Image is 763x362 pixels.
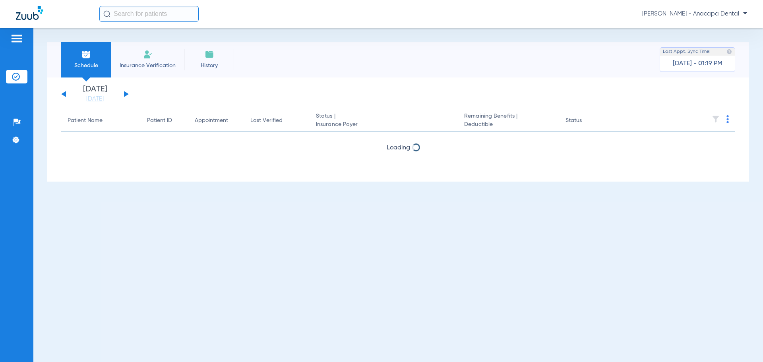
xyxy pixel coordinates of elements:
[143,50,153,59] img: Manual Insurance Verification
[205,50,214,59] img: History
[147,116,182,125] div: Patient ID
[387,145,410,151] span: Loading
[81,50,91,59] img: Schedule
[117,62,178,70] span: Insurance Verification
[726,115,729,123] img: group-dot-blue.svg
[99,6,199,22] input: Search for patients
[16,6,43,20] img: Zuub Logo
[663,48,711,56] span: Last Appt. Sync Time:
[464,120,552,129] span: Deductible
[642,10,747,18] span: [PERSON_NAME] - Anacapa Dental
[147,116,172,125] div: Patient ID
[250,116,283,125] div: Last Verified
[316,120,451,129] span: Insurance Payer
[67,62,105,70] span: Schedule
[723,324,763,362] iframe: Chat Widget
[103,10,110,17] img: Search Icon
[195,116,238,125] div: Appointment
[310,110,458,132] th: Status |
[68,116,134,125] div: Patient Name
[559,110,613,132] th: Status
[71,95,119,103] a: [DATE]
[71,85,119,103] li: [DATE]
[10,34,23,43] img: hamburger-icon
[458,110,559,132] th: Remaining Benefits |
[726,49,732,54] img: last sync help info
[673,60,722,68] span: [DATE] - 01:19 PM
[712,115,720,123] img: filter.svg
[190,62,228,70] span: History
[250,116,303,125] div: Last Verified
[68,116,103,125] div: Patient Name
[195,116,228,125] div: Appointment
